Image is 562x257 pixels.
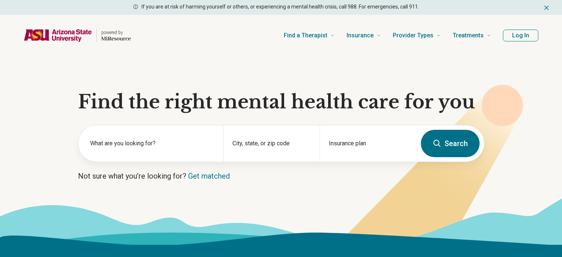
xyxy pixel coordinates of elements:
a: Find a Therapist [284,21,335,50]
h1: Find the right mental health care for you [78,91,484,113]
p: Not sure what you’re looking for? [78,171,484,181]
button: Dismiss [543,3,550,12]
a: Insurance [347,21,381,50]
label: What are you looking for? [90,139,214,148]
p: If you are at risk of harming yourself or others, or experiencing a mental health crisis, call 98... [142,3,419,11]
p: powered by [101,30,131,35]
a: Provider Types [393,21,441,50]
a: Home page [24,24,131,47]
a: Get matched [188,172,230,180]
span: Insurance [347,30,374,41]
button: Search [421,130,480,157]
span: Provider Types [393,30,433,41]
button: Log In [503,30,538,41]
span: Treatments [453,30,484,41]
span: Find a Therapist [284,30,327,41]
a: Treatments [453,21,491,50]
